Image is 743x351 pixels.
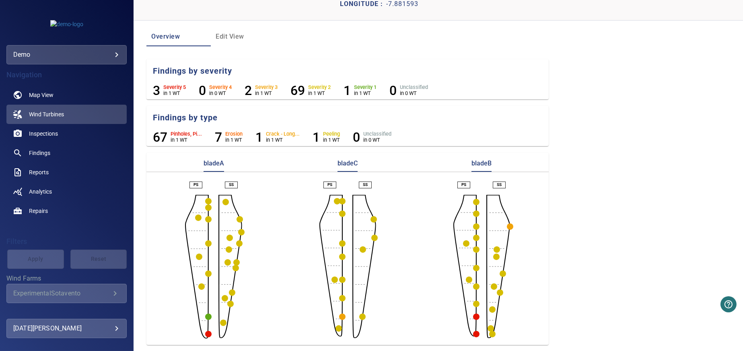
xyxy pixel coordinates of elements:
[290,83,305,98] h6: 69
[29,168,49,176] span: Reports
[6,85,127,105] a: map noActive
[344,83,351,98] h6: 1
[6,124,127,143] a: inspections noActive
[225,137,243,143] p: in 1 WT
[313,130,320,145] h6: 1
[209,85,232,90] h6: Severity 4
[6,143,127,163] a: findings noActive
[50,20,83,28] img: demo-logo
[29,149,50,157] span: Findings
[338,159,358,172] p: bladeC
[199,83,206,98] h6: 0
[327,182,332,188] p: PS
[353,130,360,145] h6: 0
[245,83,252,98] h6: 2
[497,182,502,188] p: SS
[400,90,428,96] p: in 0 WT
[171,131,202,137] h6: Pinholes, Pi...
[153,112,549,123] h5: Findings by type
[204,159,224,172] p: bladeA
[255,130,300,145] li: Crack - Longitudinal
[255,85,278,90] h6: Severity 3
[308,85,331,90] h6: Severity 2
[6,163,127,182] a: reports noActive
[308,90,331,96] p: in 1 WT
[6,45,127,64] div: demo
[389,83,428,98] li: Severity Unclassified
[193,182,198,188] p: PS
[153,83,160,98] h6: 3
[245,83,278,98] li: Severity 3
[255,130,263,145] h6: 1
[229,182,234,188] p: SS
[6,182,127,201] a: analytics noActive
[6,105,127,124] a: windturbines active
[353,130,391,145] li: Unclassified
[29,188,52,196] span: Analytics
[163,90,186,96] p: in 1 WT
[151,31,206,42] span: Overview
[13,322,120,335] div: [DATE][PERSON_NAME]
[6,71,127,79] h4: Navigation
[400,85,428,90] h6: Unclassified
[290,83,331,98] li: Severity 2
[6,237,127,246] h4: Filters
[29,110,64,118] span: Wind Turbines
[313,130,340,145] li: Peeling
[323,131,340,137] h6: Peeling
[266,137,300,143] p: in 1 WT
[354,90,377,96] p: in 1 WT
[216,31,270,42] span: Edit View
[13,48,120,61] div: demo
[163,85,186,90] h6: Severity 5
[354,85,377,90] h6: Severity 1
[13,289,110,297] div: ExperimentalSotavento
[225,131,243,137] h6: Erosion
[171,137,202,143] p: in 1 WT
[323,137,340,143] p: in 1 WT
[363,182,368,188] p: SS
[266,131,300,137] h6: Crack - Long...
[6,275,127,282] label: Wind Farms
[344,83,377,98] li: Severity 1
[153,66,549,76] h5: Findings by severity
[6,284,127,303] div: Wind Farms
[6,201,127,221] a: repairs noActive
[363,131,391,137] h6: Unclassified
[389,83,397,98] h6: 0
[153,130,167,145] h6: 67
[215,130,243,145] li: Erosion
[153,130,202,145] li: Pinholes, Pitting, Chips
[209,90,232,96] p: in 0 WT
[363,137,391,143] p: in 0 WT
[29,91,54,99] span: Map View
[255,90,278,96] p: in 1 WT
[471,159,492,172] p: bladeB
[461,182,466,188] p: PS
[29,130,58,138] span: Inspections
[215,130,222,145] h6: 7
[29,207,48,215] span: Repairs
[153,83,186,98] li: Severity 5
